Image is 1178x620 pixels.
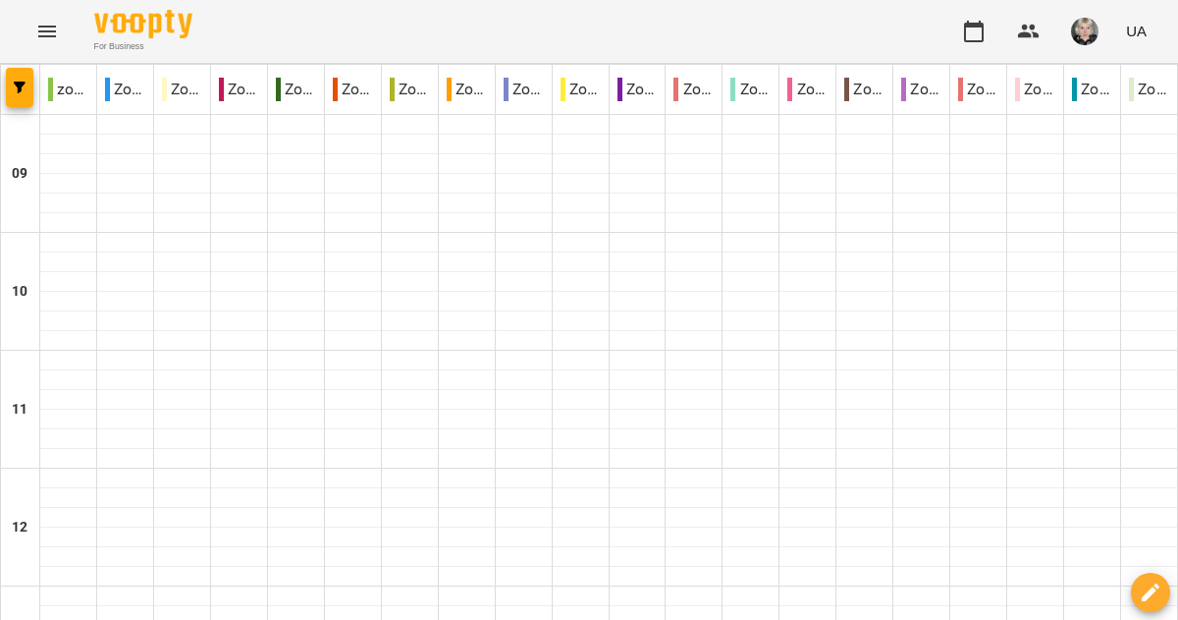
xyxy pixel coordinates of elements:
[1118,13,1154,49] button: UA
[276,78,316,101] p: Zoom [PERSON_NAME]
[94,40,192,53] span: For Business
[1015,78,1055,101] p: Zoom [PERSON_NAME]
[730,78,771,101] p: Zoom [PERSON_NAME]
[561,78,601,101] p: Zoom Катерина
[958,78,998,101] p: Zoom [PERSON_NAME]
[447,78,487,101] p: Zoom Жюлі
[787,78,828,101] p: Zoom [PERSON_NAME]
[617,78,658,101] p: Zoom [PERSON_NAME]
[12,281,27,303] h6: 10
[390,78,430,101] p: Zoom Єлизавета
[844,78,884,101] p: Zoom [PERSON_NAME]
[1129,78,1169,101] p: Zoom Юля
[12,163,27,185] h6: 09
[94,10,192,38] img: Voopty Logo
[901,78,941,101] p: Zoom Оксана
[12,399,27,421] h6: 11
[1072,78,1112,101] p: Zoom Юлія
[1126,21,1147,41] span: UA
[105,78,145,101] p: Zoom Абігейл
[162,78,202,101] p: Zoom [PERSON_NAME]
[24,8,71,55] button: Menu
[48,78,88,101] p: zoom 2
[504,78,544,101] p: Zoom Каріна
[673,78,714,101] p: Zoom [PERSON_NAME]
[333,78,373,101] p: Zoom [PERSON_NAME]
[12,517,27,538] h6: 12
[1071,18,1098,45] img: e6b29b008becd306e3c71aec93de28f6.jpeg
[219,78,259,101] p: Zoom [PERSON_NAME]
